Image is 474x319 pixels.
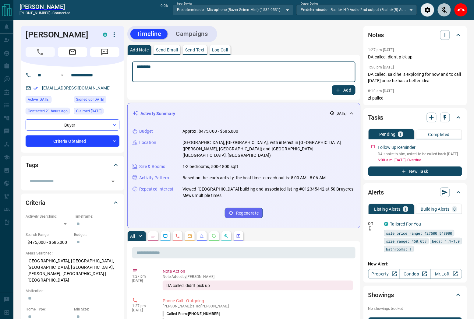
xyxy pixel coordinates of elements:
[182,139,355,159] p: [GEOGRAPHIC_DATA], [GEOGRAPHIC_DATA], with interest in [GEOGRAPHIC_DATA] ([PERSON_NAME], [GEOGRAP...
[378,144,416,151] p: Follow up Reminder
[26,96,71,105] div: Mon Oct 06 2025
[76,108,101,114] span: Claimed [DATE]
[421,3,434,17] div: Audio Settings
[368,290,394,300] h2: Showings
[386,238,427,244] span: size range: 450,658
[236,234,241,239] svg: Agent Actions
[437,3,451,17] div: Unmute
[212,48,228,52] p: Log Call
[454,3,468,17] div: End Call
[161,3,168,17] p: 0:06
[301,2,318,6] label: Output Device
[26,198,45,208] h2: Criteria
[175,234,180,239] svg: Calls
[26,214,71,219] p: Actively Searching:
[187,234,192,239] svg: Emails
[42,86,111,90] a: [EMAIL_ADDRESS][DOMAIN_NAME]
[368,221,380,226] p: Off
[368,269,400,279] a: Property
[130,234,135,238] p: All
[399,269,431,279] a: Condos
[26,30,94,40] h1: [PERSON_NAME]
[26,256,119,285] p: [GEOGRAPHIC_DATA], [GEOGRAPHIC_DATA], [GEOGRAPHIC_DATA], [GEOGRAPHIC_DATA], [PERSON_NAME], [GEOGR...
[52,11,70,15] span: connected
[58,47,87,57] span: Email
[368,167,462,176] button: New Task
[399,132,402,136] p: 1
[368,226,373,231] svg: Push Notification Only
[130,48,149,52] p: Add Note
[212,234,217,239] svg: Requests
[182,128,239,135] p: Approx. $475,000 - $685,000
[332,85,355,95] button: Add
[26,158,119,172] div: Tags
[374,207,401,211] p: Listing Alerts
[177,2,193,6] label: Input Device
[58,72,66,79] button: Open
[378,157,462,163] p: 6:00 a.m. [DATE] - Overdue
[163,234,168,239] svg: Lead Browsing Activity
[368,261,462,267] p: New Alert:
[19,10,70,16] p: [PHONE_NUMBER] -
[182,163,239,170] p: 1-3 bedrooms, 500-1800 sqft
[90,47,119,57] span: Message
[368,306,462,311] p: No showings booked
[368,185,462,200] div: Alerts
[225,208,263,218] button: Regenerate
[163,268,353,275] p: Note Action
[188,312,220,316] span: [PHONE_NUMBER]
[139,128,153,135] p: Budget
[163,298,353,304] p: Phone Call - Outgoing
[26,119,119,131] div: Buyer
[368,188,384,197] h2: Alerts
[368,288,462,302] div: Showings
[386,230,452,236] span: sale price range: 427500,548900
[139,139,156,146] p: Location
[139,175,169,181] p: Activity Pattern
[378,151,462,157] p: DA spoke to him, asked to be called back [DATE]
[139,163,165,170] p: Size & Rooms
[368,54,462,60] p: DA called, didn't pick up
[430,269,462,279] a: Mr.Loft
[368,113,384,122] h2: Tasks
[19,3,70,10] a: [PERSON_NAME]
[390,222,421,226] a: Tailored For You
[336,111,347,116] p: [DATE]
[26,251,119,256] p: Areas Searched:
[76,96,104,103] span: Signed up [DATE]
[26,195,119,210] div: Criteria
[163,281,353,290] div: DA called, didn't pick up
[368,28,462,42] div: Notes
[28,96,49,103] span: Active [DATE]
[139,186,173,192] p: Repeated Interest
[296,5,417,15] div: Predeterminado - Realtek HD Audio 2nd output (Realtek(R) Audio)
[428,132,450,137] p: Completed
[185,48,205,52] p: Send Text
[103,33,107,37] div: condos.ca
[109,177,117,186] button: Open
[200,234,204,239] svg: Listing Alerts
[26,237,71,247] p: $475,000 - $685,000
[28,108,68,114] span: Contacted 21 hours ago
[140,110,175,117] p: Activity Summary
[34,86,38,90] svg: Email Verified
[132,279,154,283] p: [DATE]
[26,160,38,170] h2: Tags
[132,308,154,312] p: [DATE]
[182,175,326,181] p: Based on the lead's activity, the best time to reach out is: 8:00 AM - 8:06 AM
[386,246,412,252] span: bathrooms: 1
[130,29,168,39] button: Timeline
[379,132,396,136] p: Pending
[368,71,462,84] p: DA called, said he is exploring for now and to call [DATE] once he has a better idea
[74,214,119,219] p: Timeframe:
[170,29,214,39] button: Campaigns
[26,307,71,312] p: Home Type:
[432,238,460,244] span: beds: 1.1-1.9
[163,304,353,308] p: [PERSON_NAME] called [PERSON_NAME]
[74,108,119,116] div: Mon Oct 06 2025
[151,234,156,239] svg: Notes
[74,307,119,312] p: Min Size:
[163,311,220,317] p: Called From:
[368,110,462,125] div: Tasks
